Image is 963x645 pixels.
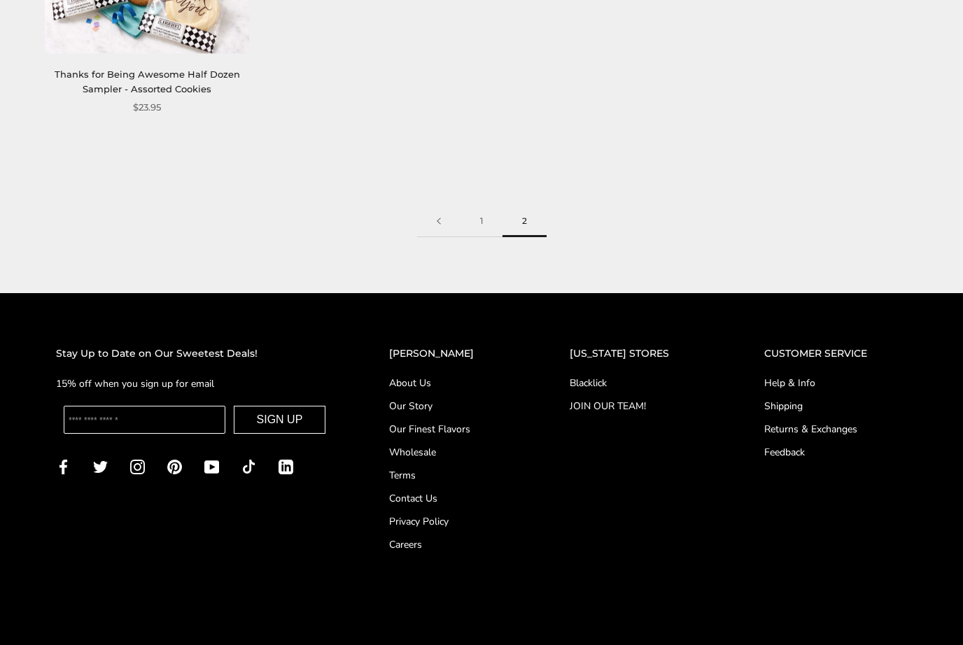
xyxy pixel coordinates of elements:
[56,376,333,392] p: 15% off when you sign up for email
[55,69,240,95] a: Thanks for Being Awesome Half Dozen Sampler - Assorted Cookies
[570,376,709,391] a: Blacklick
[241,459,256,475] a: TikTok
[502,206,547,238] span: 2
[93,459,108,475] a: Twitter
[389,423,514,437] a: Our Finest Flavors
[133,101,161,115] span: $23.95
[389,399,514,414] a: Our Story
[234,406,326,434] button: SIGN UP
[764,376,907,391] a: Help & Info
[389,346,514,362] h2: [PERSON_NAME]
[389,538,514,553] a: Careers
[279,459,293,475] a: LinkedIn
[64,406,225,434] input: Enter your email
[389,515,514,530] a: Privacy Policy
[389,492,514,506] a: Contact Us
[389,446,514,460] a: Wholesale
[56,459,71,475] a: Facebook
[167,459,182,475] a: Pinterest
[570,399,709,414] a: JOIN OUR TEAM!
[204,459,219,475] a: YouTube
[764,423,907,437] a: Returns & Exchanges
[764,399,907,414] a: Shipping
[417,206,461,238] a: Previous page
[56,346,333,362] h2: Stay Up to Date on Our Sweetest Deals!
[130,459,145,475] a: Instagram
[570,346,709,362] h2: [US_STATE] STORES
[389,376,514,391] a: About Us
[764,346,907,362] h2: CUSTOMER SERVICE
[389,469,514,483] a: Terms
[461,206,502,238] a: 1
[764,446,907,460] a: Feedback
